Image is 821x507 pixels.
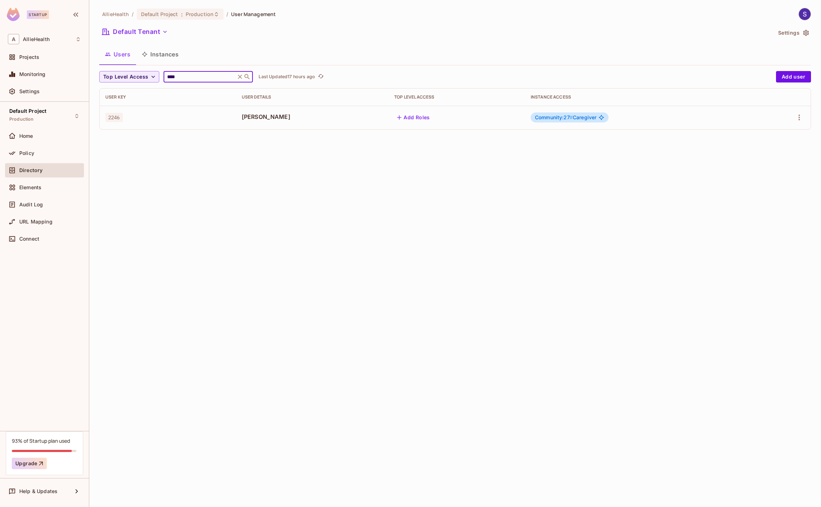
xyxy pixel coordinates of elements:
span: Workspace: AllieHealth [23,36,50,42]
span: Elements [19,185,41,190]
button: Settings [775,27,811,39]
span: A [8,34,19,44]
span: Production [186,11,214,17]
button: Users [99,45,136,63]
span: Monitoring [19,71,46,77]
p: Last Updated 17 hours ago [259,74,315,80]
li: / [226,11,228,17]
span: [PERSON_NAME] [242,113,383,121]
span: Directory [19,167,42,173]
li: / [132,11,134,17]
span: Audit Log [19,202,43,207]
span: User Management [231,11,276,17]
img: Stephen Morrison [799,8,811,20]
div: Top Level Access [394,94,519,100]
img: SReyMgAAAABJRU5ErkJggg== [7,8,20,21]
span: 2246 [105,113,123,122]
button: Add Roles [394,112,433,123]
span: Production [9,116,34,122]
span: Community:27 [535,114,573,120]
button: refresh [316,72,325,81]
span: refresh [318,73,324,80]
span: Top Level Access [103,72,148,81]
span: the active workspace [102,11,129,17]
button: Add user [776,71,811,82]
span: Caregiver [535,115,596,120]
button: Default Tenant [99,26,171,37]
span: Connect [19,236,39,242]
span: Help & Updates [19,488,57,494]
div: Startup [27,10,49,19]
span: # [570,114,573,120]
div: 93% of Startup plan used [12,437,70,444]
button: Instances [136,45,184,63]
div: User Key [105,94,230,100]
button: Upgrade [12,458,47,469]
span: Default Project [141,11,178,17]
div: Instance Access [531,94,747,100]
span: Default Project [9,108,46,114]
span: Home [19,133,33,139]
span: Projects [19,54,39,60]
div: User Details [242,94,383,100]
span: Policy [19,150,34,156]
span: Click to refresh data [315,72,325,81]
button: Top Level Access [99,71,159,82]
span: : [181,11,183,17]
span: Settings [19,89,40,94]
span: URL Mapping [19,219,52,225]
